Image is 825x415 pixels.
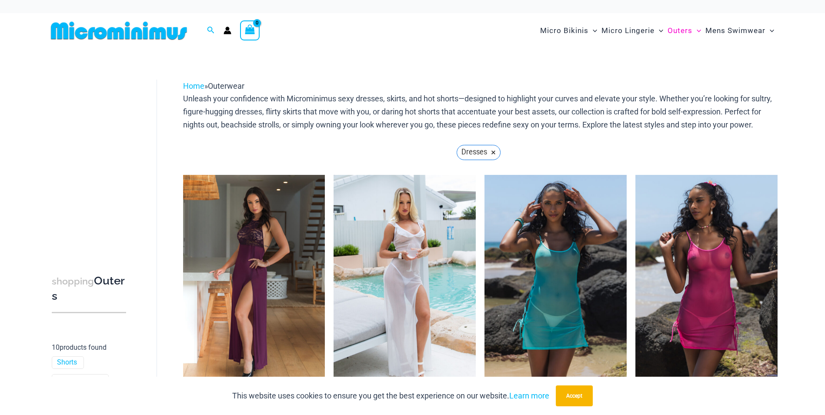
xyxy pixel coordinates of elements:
[207,25,215,36] a: Search icon link
[655,20,663,42] span: Menu Toggle
[52,73,130,247] iframe: TrustedSite Certified
[334,175,476,388] img: Sometimes White 587 Dress 08
[484,175,627,388] a: Hot Pursuit Aqua 5140 Dress 01Hot Pursuit Aqua 5140 Dress 06Hot Pursuit Aqua 5140 Dress 06
[765,20,774,42] span: Menu Toggle
[540,20,588,42] span: Micro Bikinis
[47,21,190,40] img: MM SHOP LOGO FLAT
[635,175,778,388] a: Hot Pursuit Rose 5140 Dress 01Hot Pursuit Rose 5140 Dress 12Hot Pursuit Rose 5140 Dress 12
[705,20,765,42] span: Mens Swimwear
[668,20,692,42] span: Outers
[183,175,325,388] img: Impulse Berry 596 Dress 02
[52,341,126,355] p: products found
[692,20,701,42] span: Menu Toggle
[537,16,778,45] nav: Site Navigation
[509,391,549,400] a: Learn more
[52,276,94,287] span: shopping
[588,20,597,42] span: Menu Toggle
[52,343,60,351] span: 10
[484,175,627,388] img: Hot Pursuit Aqua 5140 Dress 01
[556,385,593,406] button: Accept
[491,149,496,156] span: ×
[57,376,102,385] a: Lingerie Packs
[208,81,244,90] span: Outerwear
[183,92,778,131] p: Unleash your confidence with Microminimus sexy dresses, skirts, and hot shorts—designed to highli...
[57,358,77,367] a: Shorts
[52,274,126,304] h3: Outers
[599,17,665,44] a: Micro LingerieMenu ToggleMenu Toggle
[183,175,325,388] a: Impulse Berry 596 Dress 02Impulse Berry 596 Dress 03Impulse Berry 596 Dress 03
[183,81,204,90] a: Home
[635,175,778,388] img: Hot Pursuit Rose 5140 Dress 01
[665,17,703,44] a: OutersMenu ToggleMenu Toggle
[240,20,260,40] a: View Shopping Cart, empty
[457,145,500,160] a: Dresses ×
[461,146,487,159] span: Dresses
[538,17,599,44] a: Micro BikinisMenu ToggleMenu Toggle
[232,389,549,402] p: This website uses cookies to ensure you get the best experience on our website.
[703,17,776,44] a: Mens SwimwearMenu ToggleMenu Toggle
[183,81,244,90] span: »
[224,27,231,34] a: Account icon link
[601,20,655,42] span: Micro Lingerie
[334,175,476,388] a: Sometimes White 587 Dress 08Sometimes White 587 Dress 09Sometimes White 587 Dress 09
